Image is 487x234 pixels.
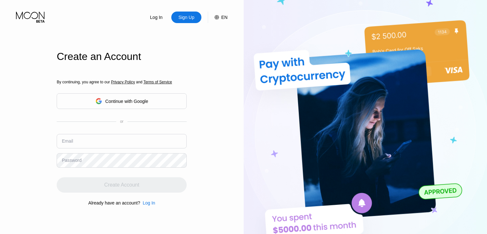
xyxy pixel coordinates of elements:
span: Terms of Service [143,80,172,84]
div: By continuing, you agree to our [57,80,187,84]
div: Continue with Google [57,93,187,109]
div: Password [62,158,81,163]
div: Log In [150,14,163,21]
div: EN [221,15,227,20]
div: Create an Account [57,51,187,63]
div: or [120,119,124,124]
span: and [135,80,143,84]
div: Already have an account? [88,200,140,205]
div: Continue with Google [105,99,148,104]
div: Sign Up [178,14,195,21]
div: Log In [141,12,171,23]
div: Log In [140,200,155,205]
div: EN [208,12,227,23]
span: Privacy Policy [111,80,135,84]
div: Log In [143,200,155,205]
div: Email [62,138,73,144]
div: Sign Up [171,12,201,23]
